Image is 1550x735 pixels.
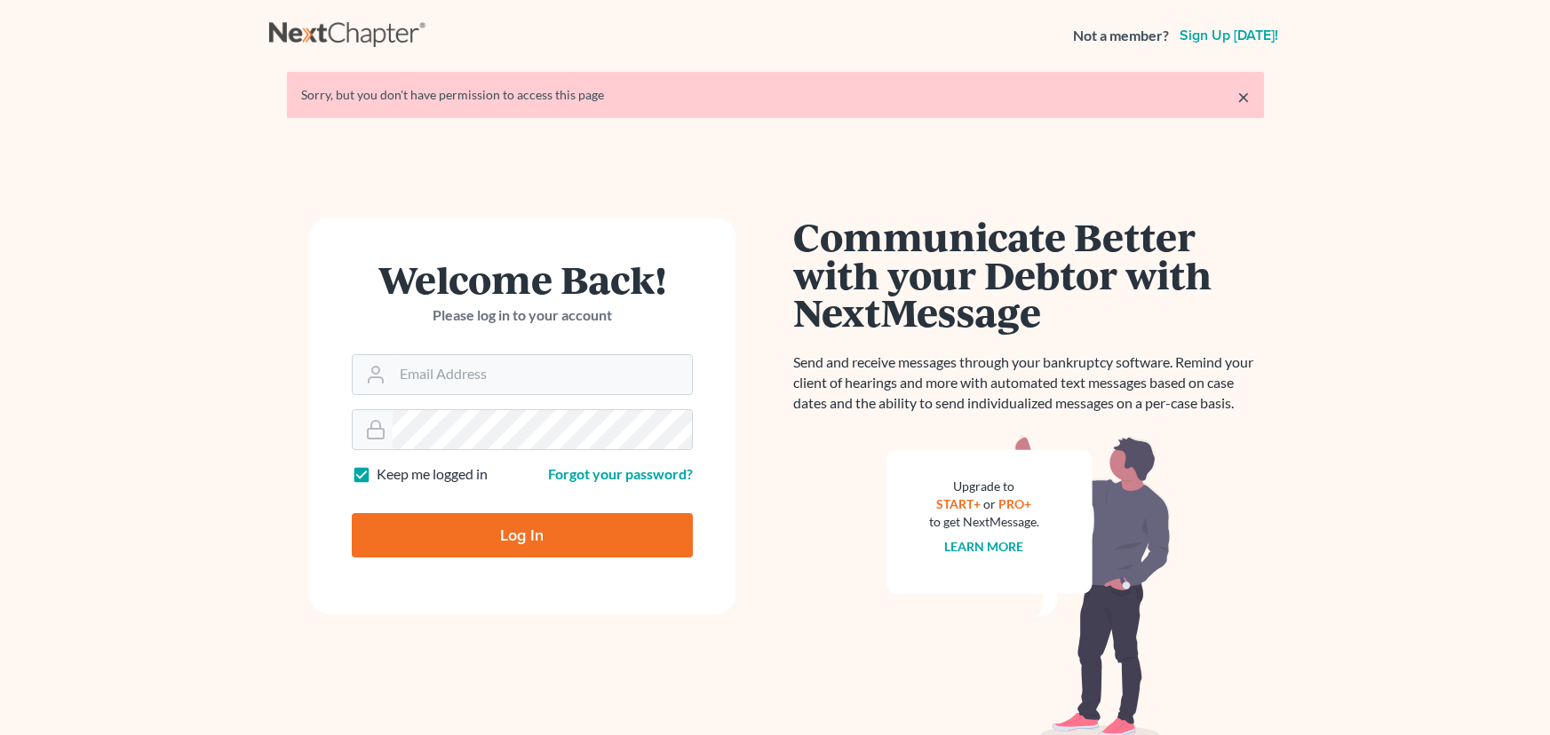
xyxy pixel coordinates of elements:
h1: Communicate Better with your Debtor with NextMessage [793,217,1264,331]
a: Forgot your password? [548,465,693,482]
p: Send and receive messages through your bankruptcy software. Remind your client of hearings and mo... [793,352,1264,414]
a: × [1237,86,1250,107]
h1: Welcome Back! [352,260,693,298]
a: Sign up [DATE]! [1176,28,1282,43]
div: Upgrade to [929,478,1039,495]
input: Email Address [393,355,692,394]
label: Keep me logged in [377,464,488,485]
input: Log In [352,513,693,557]
div: to get NextMessage. [929,513,1039,531]
p: Please log in to your account [352,305,693,326]
strong: Not a member? [1073,26,1169,46]
span: or [983,496,996,511]
a: Learn more [944,539,1023,554]
div: Sorry, but you don't have permission to access this page [301,86,1250,104]
a: PRO+ [998,496,1031,511]
a: START+ [936,496,981,511]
